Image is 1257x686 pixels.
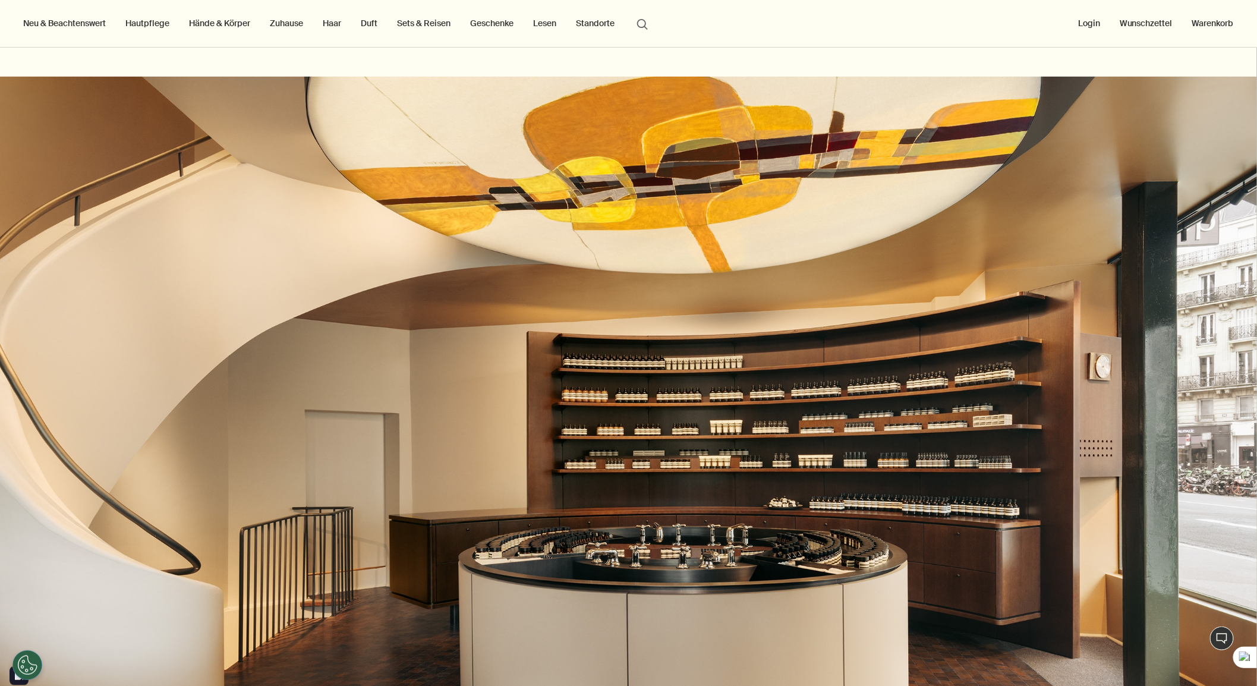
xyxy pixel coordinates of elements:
[267,15,305,31] a: Zuhause
[1190,15,1236,31] button: Warenkorb
[531,15,559,31] a: Lesen
[632,12,653,34] button: Menüpunkt "Suche" öffnen
[1210,627,1234,650] button: Live-Support Chat
[395,15,453,31] a: Sets & Reisen
[123,15,172,31] a: Hautpflege
[21,15,108,31] button: Neu & Beachtenswert
[320,15,344,31] a: Haar
[574,15,617,31] button: Standorte
[358,15,380,31] a: Duft
[187,15,253,31] a: Hände & Körper
[468,15,516,31] a: Geschenke
[1117,15,1175,31] a: Wunschzettel
[12,650,42,680] button: Cài đặt cookie
[1076,15,1102,31] button: Login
